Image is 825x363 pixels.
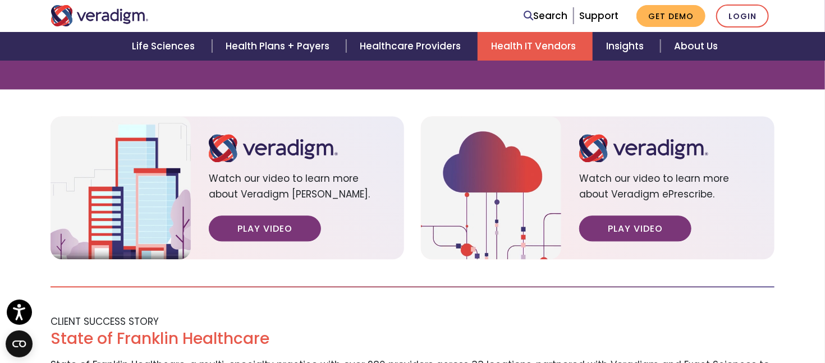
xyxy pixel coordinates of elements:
img: solution-health-it-dorn-video.jpg [51,116,191,259]
a: Get Demo [636,5,705,27]
button: Open CMP widget [6,330,33,357]
a: Search [524,8,567,24]
a: Healthcare Providers [346,32,478,61]
a: Health Plans + Payers [212,32,346,61]
img: Veradigm logo [51,5,149,26]
a: Support [579,9,618,22]
img: logo.svg [579,134,708,163]
a: Insights [593,32,661,61]
a: Login [716,4,769,27]
a: Play Video [209,215,321,241]
span: Watch our video to learn more about Veradigm ePrescribe. [579,162,757,215]
a: Health IT Vendors [478,32,593,61]
span: Watch our video to learn more about Veradigm [PERSON_NAME]. [209,162,386,215]
span: CLIENT SUCCESS STORY [51,315,159,328]
a: Play Video [579,215,691,241]
h2: State of Franklin Healthcare [51,329,774,348]
iframe: Drift Chat Widget [769,307,812,350]
a: About Us [661,32,731,61]
img: logo.svg [209,134,338,163]
a: Life Sciences [119,32,212,61]
img: solution-health-it-eprescribe-video.jpg [421,116,561,259]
